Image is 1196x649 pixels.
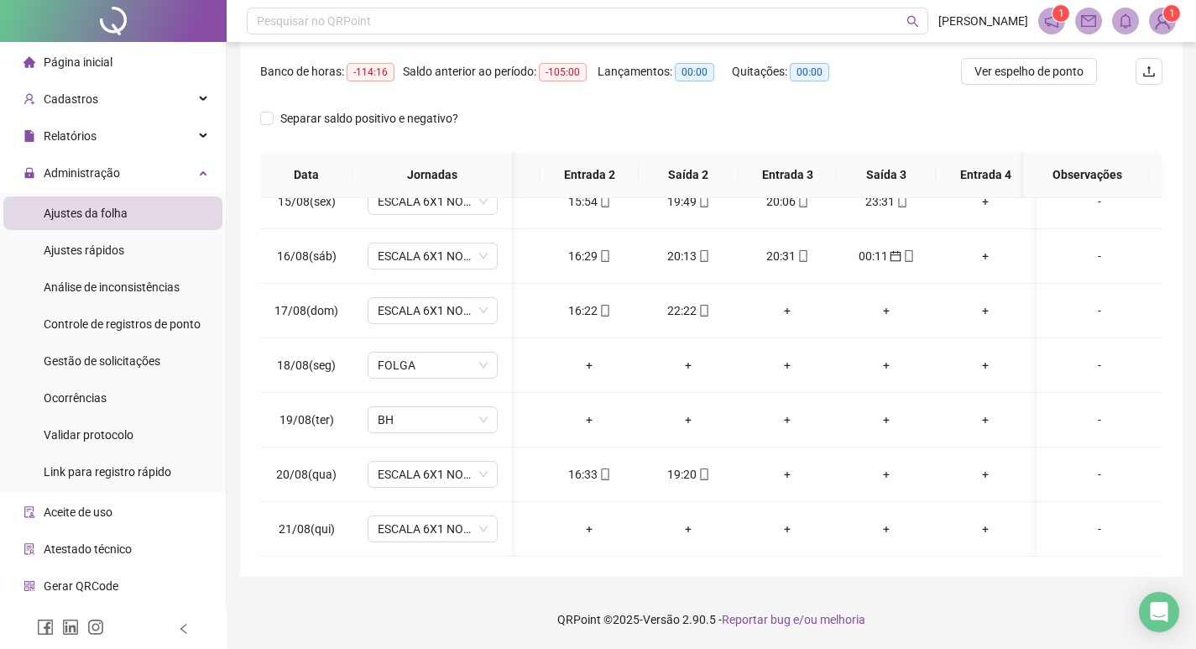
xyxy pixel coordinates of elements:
span: Controle de registros de ponto [44,317,201,331]
div: + [949,520,1021,538]
div: - [1050,411,1149,429]
span: solution [24,543,35,555]
div: 15:54 [553,192,625,211]
span: mobile [796,250,809,262]
span: upload [1142,65,1156,78]
span: Reportar bug e/ou melhoria [722,613,865,626]
span: mobile [796,196,809,207]
div: 20:13 [652,247,724,265]
span: 17/08(dom) [274,304,338,317]
span: lock [24,167,35,179]
div: - [1050,192,1149,211]
span: ESCALA 6X1 NOITE 4 PONTOS [378,189,488,214]
th: Entrada 3 [738,152,837,198]
div: + [850,301,922,320]
th: Saída 3 [837,152,936,198]
span: mobile [598,305,611,317]
div: + [652,520,724,538]
span: search [906,15,919,28]
span: 00:00 [675,63,714,81]
footer: QRPoint © 2025 - 2.90.5 - [227,590,1196,649]
div: + [652,411,724,429]
div: + [949,411,1021,429]
span: mobile [697,468,710,480]
span: FOLGA [378,353,488,378]
sup: 1 [1052,5,1069,22]
span: -105:00 [539,63,587,81]
span: home [24,56,35,68]
div: + [553,356,625,374]
div: Quitações: [732,62,849,81]
div: 19:49 [652,192,724,211]
span: 21/08(qui) [279,522,335,536]
span: Ver espelho de ponto [974,62,1084,81]
span: ESCALA 6X1 NOITE 4 PONTOS [378,462,488,487]
span: mobile [901,250,915,262]
div: + [949,247,1021,265]
sup: Atualize o seu contato no menu Meus Dados [1163,5,1180,22]
span: Página inicial [44,55,112,69]
div: Banco de horas: [260,62,403,81]
span: 1 [1058,8,1064,19]
span: Cadastros [44,92,98,106]
span: Atestado técnico [44,542,132,556]
div: + [949,192,1021,211]
th: Jornadas [353,152,512,198]
span: Versão [643,613,680,626]
div: 20:31 [751,247,823,265]
div: + [553,411,625,429]
div: 22:22 [652,301,724,320]
th: Entrada 2 [540,152,639,198]
span: 20/08(qua) [276,468,337,481]
span: Ajustes rápidos [44,243,124,257]
div: Open Intercom Messenger [1139,592,1179,632]
span: 1 [1169,8,1175,19]
div: - [1050,465,1149,484]
span: linkedin [62,619,79,636]
div: + [850,411,922,429]
th: Saída 2 [639,152,738,198]
span: Ocorrências [44,391,107,405]
span: audit [24,506,35,518]
th: Observações [1024,152,1150,198]
div: + [751,301,823,320]
span: Gestão de solicitações [44,354,160,368]
span: mobile [598,250,611,262]
span: 19/08(ter) [279,413,334,427]
div: + [751,520,823,538]
img: 93072 [1150,8,1175,34]
span: ESCALA 6X1 NOITE 4 PONTOS [378,298,488,323]
span: mail [1081,13,1096,29]
div: Saldo anterior ao período: [403,62,598,81]
div: 00:11 [850,247,922,265]
span: 18/08(seg) [277,359,336,372]
span: Aceite de uso [44,505,112,519]
div: + [751,356,823,374]
span: -114:16 [347,63,394,81]
div: - [1050,356,1149,374]
th: Entrada 4 [936,152,1035,198]
span: Gerar QRCode [44,579,118,593]
span: Ajustes da folha [44,207,128,220]
span: user-add [24,93,35,105]
div: 16:29 [553,247,625,265]
div: 16:33 [553,465,625,484]
span: file [24,130,35,142]
div: 20:06 [751,192,823,211]
span: Análise de inconsistências [44,280,180,294]
span: mobile [697,305,710,317]
div: + [949,465,1021,484]
div: + [850,356,922,374]
div: + [553,520,625,538]
span: 16/08(sáb) [277,249,337,263]
span: Relatórios [44,129,97,143]
div: + [850,520,922,538]
div: + [751,465,823,484]
span: Administração [44,166,120,180]
div: - [1050,301,1149,320]
span: 15/08(sex) [278,195,336,208]
span: qrcode [24,580,35,592]
span: 00:00 [790,63,829,81]
span: notification [1044,13,1059,29]
span: Link para registro rápido [44,465,171,479]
